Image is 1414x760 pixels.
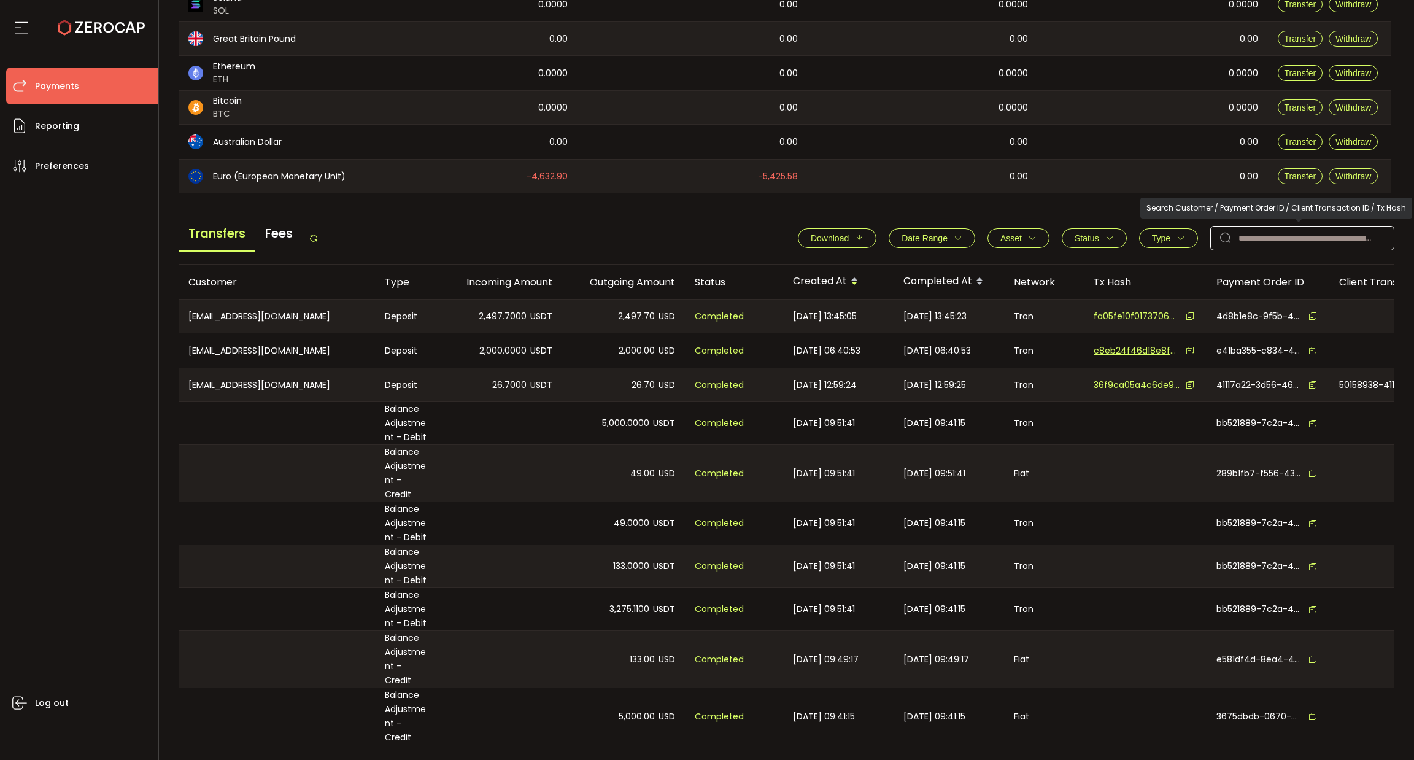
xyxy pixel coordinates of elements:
div: Fiat [1004,688,1084,745]
div: Created At [783,271,894,292]
span: Status [1075,233,1099,243]
span: USDT [530,378,552,392]
span: USDT [653,602,675,616]
span: Completed [695,559,744,573]
span: Australian Dollar [213,136,282,149]
span: [DATE] 09:41:15 [903,516,965,530]
div: Status [685,275,783,289]
span: BTC [213,107,242,120]
span: USD [659,378,675,392]
div: Fiat [1004,445,1084,502]
div: Incoming Amount [439,275,562,289]
div: [EMAIL_ADDRESS][DOMAIN_NAME] [179,368,375,401]
span: Withdraw [1335,68,1371,78]
button: Download [798,228,876,248]
span: [DATE] 09:41:15 [903,416,965,430]
div: Type [375,275,439,289]
span: Completed [695,416,744,430]
button: Transfer [1278,134,1323,150]
div: Fiat [1004,631,1084,688]
span: [DATE] 09:49:17 [903,653,969,667]
span: [DATE] 12:59:24 [793,378,857,392]
span: bb521889-7c2a-485c-a8d4-fa0afcafb12c_2 [1216,417,1302,430]
span: Transfer [1285,68,1316,78]
span: Payments [35,77,79,95]
div: Customer [179,275,375,289]
span: [DATE] 13:45:23 [903,309,967,324]
span: Asset [1000,233,1022,243]
div: Completed At [894,271,1004,292]
span: Transfers [179,217,255,252]
span: 0.00 [1240,169,1258,184]
span: USD [659,653,675,667]
span: ETH [213,73,255,86]
div: Balance Adjustment - Debit [375,502,439,545]
span: 0.00 [779,66,798,80]
span: 0.00 [549,135,568,149]
span: 41117a22-3d56-4600-a94c-16701a4ba513 [1216,379,1302,392]
iframe: Chat Widget [1353,701,1414,760]
div: Tron [1004,300,1084,333]
span: 0.00 [779,101,798,115]
span: Completed [695,710,744,724]
span: 5,000.0000 [602,416,649,430]
span: [DATE] 09:41:15 [903,602,965,616]
span: 3675dbdb-0670-4a54-99d9-2cd2bc723bcd [1216,710,1302,723]
span: c8eb24f46d18e8f228316891cf71bee1ff83136b7a12ff151c18fb3d36aef491 [1094,344,1180,357]
div: Deposit [375,300,439,333]
span: 289b1fb7-f556-4342-afd3-dec48f2a8227 [1216,467,1302,480]
span: Preferences [35,157,89,175]
span: [DATE] 12:59:25 [903,378,966,392]
span: Completed [695,653,744,667]
span: USDT [530,344,552,358]
div: Balance Adjustment - Debit [375,402,439,444]
span: [DATE] 06:40:53 [903,344,971,358]
span: [DATE] 09:41:15 [793,710,855,724]
span: Completed [695,378,744,392]
img: gbp_portfolio.svg [188,31,203,46]
span: [DATE] 09:51:41 [903,467,965,481]
span: 2,497.70 [618,309,655,324]
button: Date Range [889,228,975,248]
span: [DATE] 09:51:41 [793,516,855,530]
button: Withdraw [1329,99,1378,115]
span: 0.0000 [999,66,1028,80]
span: SOL [213,4,242,17]
span: 0.00 [779,32,798,46]
span: 0.0000 [999,101,1028,115]
button: Transfer [1278,99,1323,115]
img: btc_portfolio.svg [188,100,203,115]
span: [DATE] 09:51:41 [793,467,855,481]
span: 0.00 [1240,135,1258,149]
span: Completed [695,516,744,530]
span: 2,497.7000 [479,309,527,324]
div: Balance Adjustment - Debit [375,588,439,630]
span: USD [659,344,675,358]
span: [DATE] 06:40:53 [793,344,860,358]
button: Withdraw [1329,168,1378,184]
div: Outgoing Amount [562,275,685,289]
span: 0.0000 [1229,66,1258,80]
span: Transfer [1285,171,1316,181]
span: 2,000.0000 [479,344,527,358]
span: Transfer [1285,103,1316,112]
span: -5,425.58 [758,169,798,184]
button: Status [1062,228,1127,248]
span: Great Britain Pound [213,33,296,45]
span: 26.70 [632,378,655,392]
span: 133.00 [630,653,655,667]
span: Ethereum [213,60,255,73]
div: Tron [1004,502,1084,545]
div: Payment Order ID [1207,275,1329,289]
span: Transfer [1285,34,1316,44]
span: fa05fe10f0173706048cfb3f1a4313a30468ff885c6373df269f8ef43d90c0af [1094,310,1180,323]
span: USDT [653,516,675,530]
div: Balance Adjustment - Credit [375,688,439,745]
button: Type [1139,228,1198,248]
div: Deposit [375,333,439,368]
span: 133.0000 [613,559,649,573]
div: Tx Hash [1084,275,1207,289]
span: 5,000.00 [619,710,655,724]
span: bb521889-7c2a-485c-a1214-fa0afcafb12c_3 [1216,517,1302,530]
